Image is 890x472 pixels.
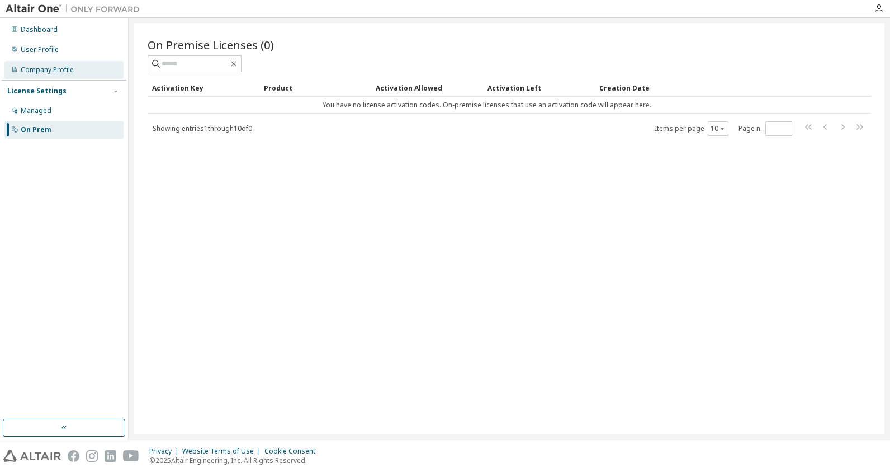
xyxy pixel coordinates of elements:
p: © 2025 Altair Engineering, Inc. All Rights Reserved. [149,456,322,465]
img: facebook.svg [68,450,79,462]
div: Activation Left [487,79,590,97]
img: Altair One [6,3,145,15]
img: linkedin.svg [105,450,116,462]
div: Creation Date [599,79,822,97]
div: Product [264,79,367,97]
div: Cookie Consent [264,447,322,456]
img: instagram.svg [86,450,98,462]
div: Activation Key [152,79,255,97]
div: On Prem [21,125,51,134]
div: Activation Allowed [376,79,479,97]
img: youtube.svg [123,450,139,462]
div: License Settings [7,87,67,96]
span: Page n. [738,121,792,136]
div: User Profile [21,45,59,54]
td: You have no license activation codes. On-premise licenses that use an activation code will appear... [148,97,826,114]
span: On Premise Licenses (0) [148,37,274,53]
span: Items per page [655,121,728,136]
div: Dashboard [21,25,58,34]
div: Company Profile [21,65,74,74]
button: 10 [711,124,726,133]
div: Website Terms of Use [182,447,264,456]
div: Managed [21,106,51,115]
span: Showing entries 1 through 10 of 0 [153,124,252,133]
img: altair_logo.svg [3,450,61,462]
div: Privacy [149,447,182,456]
